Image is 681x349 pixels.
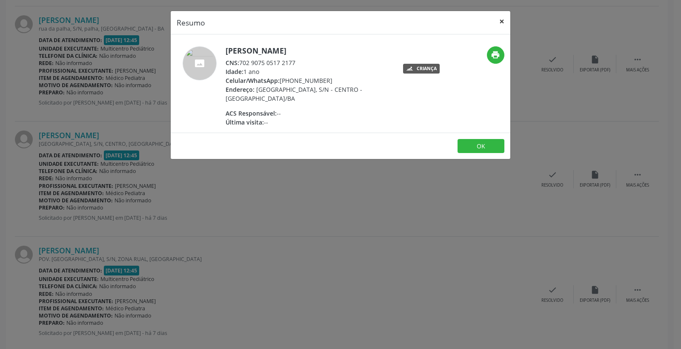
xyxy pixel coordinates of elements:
[226,46,391,55] h5: [PERSON_NAME]
[487,46,504,64] button: print
[226,109,391,118] div: --
[183,46,217,80] img: accompaniment
[226,68,243,76] span: Idade:
[417,66,437,71] div: Criança
[226,85,362,102] span: [GEOGRAPHIC_DATA], S/N - CENTRO - [GEOGRAPHIC_DATA]/BA
[177,17,205,28] h5: Resumo
[226,59,239,67] span: CNS:
[226,67,391,76] div: 1 ano
[493,11,510,32] button: Close
[226,85,255,94] span: Endereço:
[226,118,391,127] div: --
[226,118,264,126] span: Última visita:
[226,58,391,67] div: 702 9075 0517 2177
[226,109,277,117] span: ACS Responsável:
[226,76,391,85] div: [PHONE_NUMBER]
[458,139,504,153] button: OK
[491,50,500,60] i: print
[226,77,280,85] span: Celular/WhatsApp:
